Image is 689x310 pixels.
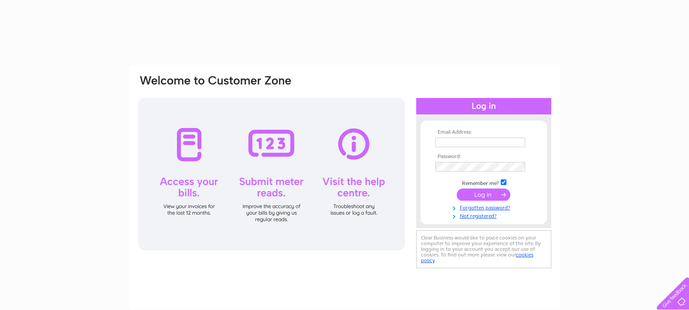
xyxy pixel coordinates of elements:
th: Email Address: [433,129,534,135]
a: Forgotten password? [435,203,534,211]
td: Remember me? [433,178,534,187]
input: Submit [457,189,510,201]
a: cookies policy [421,252,533,263]
div: Clear Business would like to place cookies on your computer to improve your experience of the sit... [416,230,551,268]
th: Password: [433,154,534,160]
a: Not registered? [435,211,534,219]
